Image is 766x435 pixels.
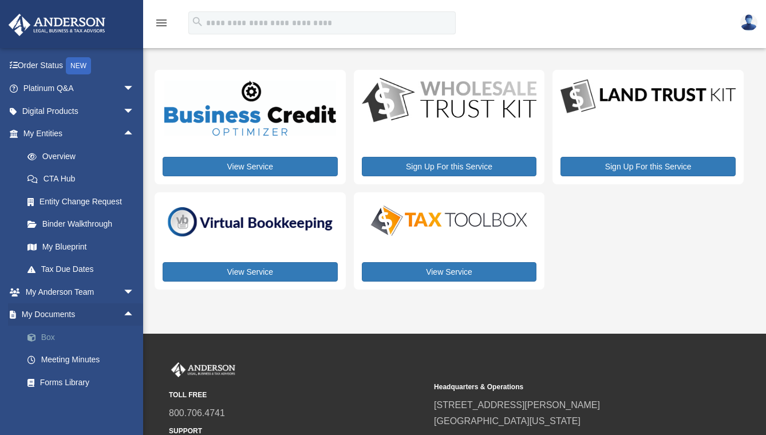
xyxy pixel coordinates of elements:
[169,389,426,401] small: TOLL FREE
[123,122,146,146] span: arrow_drop_up
[169,362,238,377] img: Anderson Advisors Platinum Portal
[8,100,146,122] a: Digital Productsarrow_drop_down
[66,57,91,74] div: NEW
[16,326,152,349] a: Box
[155,20,168,30] a: menu
[434,416,581,426] a: [GEOGRAPHIC_DATA][US_STATE]
[8,280,152,303] a: My Anderson Teamarrow_drop_down
[5,14,109,36] img: Anderson Advisors Platinum Portal
[169,408,225,418] a: 800.706.4741
[123,77,146,101] span: arrow_drop_down
[8,122,152,145] a: My Entitiesarrow_drop_up
[16,258,152,281] a: Tax Due Dates
[16,190,152,213] a: Entity Change Request
[16,168,152,191] a: CTA Hub
[16,349,152,371] a: Meeting Minutes
[362,262,537,282] a: View Service
[740,14,757,31] img: User Pic
[16,371,152,394] a: Forms Library
[560,157,736,176] a: Sign Up For this Service
[163,157,338,176] a: View Service
[163,262,338,282] a: View Service
[16,213,152,236] a: Binder Walkthrough
[560,78,736,116] img: LandTrust_lgo-1.jpg
[434,400,600,410] a: [STREET_ADDRESS][PERSON_NAME]
[191,15,204,28] i: search
[8,54,152,77] a: Order StatusNEW
[8,77,152,100] a: Platinum Q&Aarrow_drop_down
[362,78,537,124] img: WS-Trust-Kit-lgo-1.jpg
[8,303,152,326] a: My Documentsarrow_drop_up
[362,157,537,176] a: Sign Up For this Service
[16,145,152,168] a: Overview
[16,394,152,417] a: Notarize
[16,235,152,258] a: My Blueprint
[123,100,146,123] span: arrow_drop_down
[123,303,146,327] span: arrow_drop_up
[434,381,691,393] small: Headquarters & Operations
[155,16,168,30] i: menu
[123,280,146,304] span: arrow_drop_down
